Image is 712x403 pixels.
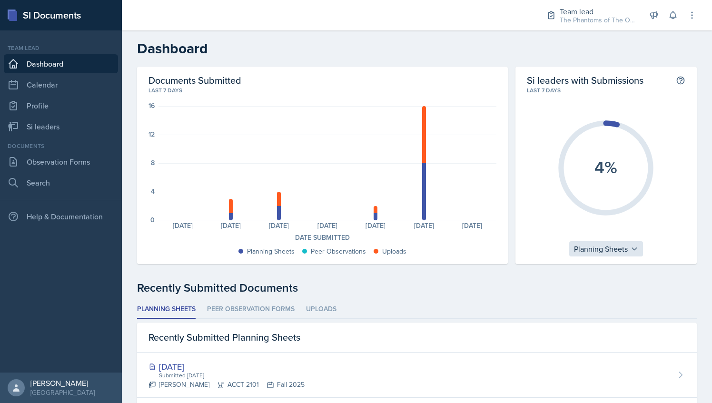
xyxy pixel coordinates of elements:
[4,117,118,136] a: Si leaders
[382,246,406,256] div: Uploads
[207,222,255,229] div: [DATE]
[4,75,118,94] a: Calendar
[4,173,118,192] a: Search
[137,279,697,296] div: Recently Submitted Documents
[137,300,196,319] li: Planning Sheets
[148,102,155,109] div: 16
[148,360,305,373] div: [DATE]
[527,86,685,95] div: Last 7 days
[311,246,366,256] div: Peer Observations
[148,233,496,243] div: Date Submitted
[448,222,496,229] div: [DATE]
[560,6,636,17] div: Team lead
[150,216,155,223] div: 0
[158,222,207,229] div: [DATE]
[137,353,697,398] a: [DATE] Submitted [DATE] [PERSON_NAME]ACCT 2101Fall 2025
[352,222,400,229] div: [DATE]
[207,300,295,319] li: Peer Observation Forms
[30,378,95,388] div: [PERSON_NAME]
[148,131,155,138] div: 12
[148,86,496,95] div: Last 7 days
[151,159,155,166] div: 8
[560,15,636,25] div: The Phantoms of The Opera / Fall 2025
[148,380,305,390] div: [PERSON_NAME] ACCT 2101 Fall 2025
[137,323,697,353] div: Recently Submitted Planning Sheets
[158,371,305,380] div: Submitted [DATE]
[30,388,95,397] div: [GEOGRAPHIC_DATA]
[4,44,118,52] div: Team lead
[4,152,118,171] a: Observation Forms
[303,222,351,229] div: [DATE]
[4,207,118,226] div: Help & Documentation
[137,40,697,57] h2: Dashboard
[4,142,118,150] div: Documents
[306,300,336,319] li: Uploads
[255,222,303,229] div: [DATE]
[148,74,496,86] h2: Documents Submitted
[247,246,295,256] div: Planning Sheets
[151,188,155,195] div: 4
[569,241,643,256] div: Planning Sheets
[594,155,617,179] text: 4%
[527,74,643,86] h2: Si leaders with Submissions
[4,54,118,73] a: Dashboard
[400,222,448,229] div: [DATE]
[4,96,118,115] a: Profile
